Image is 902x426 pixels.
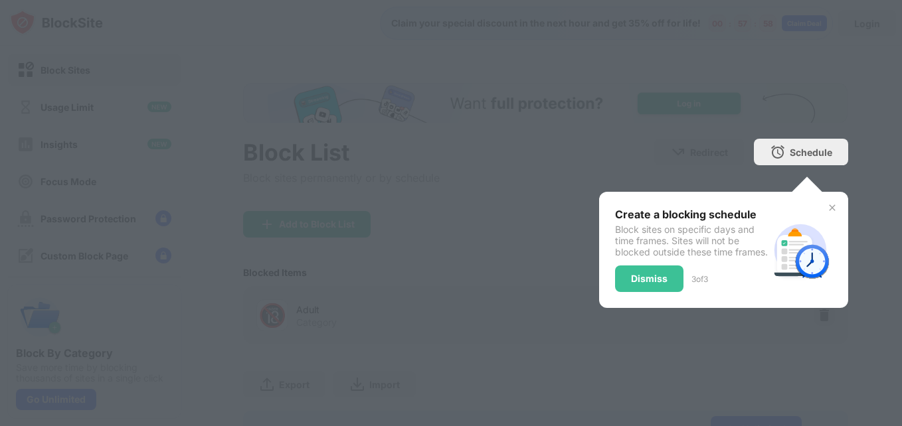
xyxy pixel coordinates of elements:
img: x-button.svg [827,202,838,213]
div: Block sites on specific days and time frames. Sites will not be blocked outside these time frames. [615,224,768,257]
div: Create a blocking schedule [615,208,768,221]
div: Schedule [790,147,832,158]
img: schedule.svg [768,218,832,282]
div: Dismiss [631,273,668,284]
div: 3 of 3 [691,274,708,284]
